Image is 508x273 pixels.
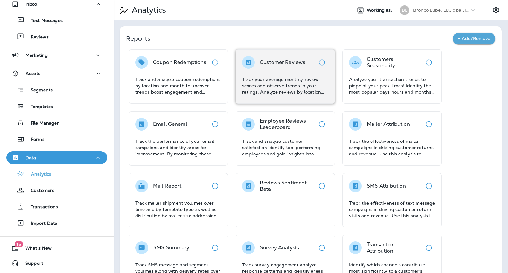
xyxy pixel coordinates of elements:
p: Analytics [129,5,166,15]
p: SMS Summary [153,245,190,251]
button: Assets [6,67,107,80]
p: Coupon Redemptions [153,59,207,66]
span: Working as: [367,8,394,13]
p: Track and analyze customer satisfaction identify top-performing employees and gain insights into ... [242,138,328,157]
p: Customers: Seasonality [367,56,423,69]
button: View details [316,241,328,254]
button: View details [423,241,435,254]
button: Forms [6,132,107,146]
span: Support [19,261,43,268]
div: BL [400,5,409,15]
button: Customers [6,183,107,197]
p: Track and analyze coupon redemptions by location and month to uncover trends boost engagement and... [135,76,221,95]
button: Analytics [6,167,107,180]
p: File Manager [24,120,59,126]
p: Track the effectiveness of text message campaigns in driving customer return visits and revenue. ... [349,200,435,219]
p: Customers [24,188,54,194]
button: View details [209,180,221,192]
p: Analyze your transaction trends to pinpoint your peak times! Identify the most popular days hours... [349,76,435,95]
p: Employee Reviews Leaderboard [260,118,316,131]
button: Data [6,151,107,164]
p: Reviews Sentiment Beta [260,180,316,192]
button: View details [316,180,328,192]
button: Support [6,257,107,270]
p: Email General [153,121,187,127]
p: Segments [24,87,53,94]
p: Track the effectiveness of mailer campaigns in driving customer returns and revenue. Use this ana... [349,138,435,157]
button: View details [209,241,221,254]
p: Inbox [25,2,37,7]
button: Reviews [6,30,107,43]
p: Marketing [26,53,48,58]
button: Segments [6,83,107,96]
button: Import Data [6,216,107,229]
p: Mail Report [153,183,182,189]
span: What's New [19,246,52,253]
button: + Add/Remove [453,33,495,44]
button: Text Messages [6,14,107,27]
p: SMS Attribution [367,183,406,189]
button: Templates [6,100,107,113]
button: Marketing [6,49,107,61]
button: Settings [490,4,502,16]
button: File Manager [6,116,107,129]
span: 16 [15,241,23,247]
p: Assets [26,71,40,76]
button: View details [423,180,435,192]
p: Track mailer shipment volumes over time and by template type as well as distribution by mailer si... [135,200,221,219]
p: Transactions [24,204,58,210]
button: View details [209,118,221,131]
button: View details [316,118,328,131]
p: Import Data [25,221,58,227]
p: Mailer Attribution [367,121,410,127]
p: Track your average monthly review scores and observe trends in your ratings. Analyze reviews by l... [242,76,328,95]
p: Data [26,155,36,160]
p: Track the performance of your email campaigns and identify areas for improvement. By monitoring t... [135,138,221,157]
button: 16What's New [6,242,107,254]
p: Reviews [24,34,49,40]
p: Forms [25,137,44,143]
p: Customer Reviews [260,59,305,66]
p: Text Messages [25,18,63,24]
button: View details [423,56,435,69]
p: Analytics [25,171,51,177]
button: Transactions [6,200,107,213]
p: Bronco Lube, LLC dba Jiffy Lube [413,8,470,13]
p: Survey Analysis [260,245,299,251]
p: Reports [126,34,453,43]
button: View details [316,56,328,69]
button: View details [209,56,221,69]
p: Transaction Attribution [367,241,423,254]
p: Templates [24,104,53,110]
button: View details [423,118,435,131]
